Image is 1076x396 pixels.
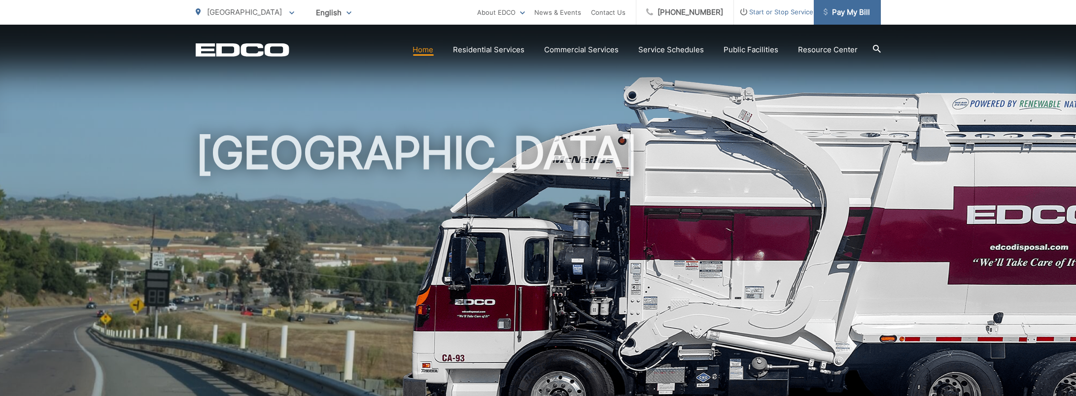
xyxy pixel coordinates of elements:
a: Residential Services [453,44,525,56]
span: Pay My Bill [824,6,870,18]
a: About EDCO [478,6,525,18]
a: Resource Center [798,44,858,56]
a: Contact Us [591,6,626,18]
a: Commercial Services [545,44,619,56]
a: Home [413,44,434,56]
a: News & Events [535,6,582,18]
a: EDCD logo. Return to the homepage. [196,43,289,57]
a: Service Schedules [639,44,704,56]
a: Public Facilities [724,44,779,56]
span: English [309,4,359,21]
span: [GEOGRAPHIC_DATA] [208,7,282,17]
